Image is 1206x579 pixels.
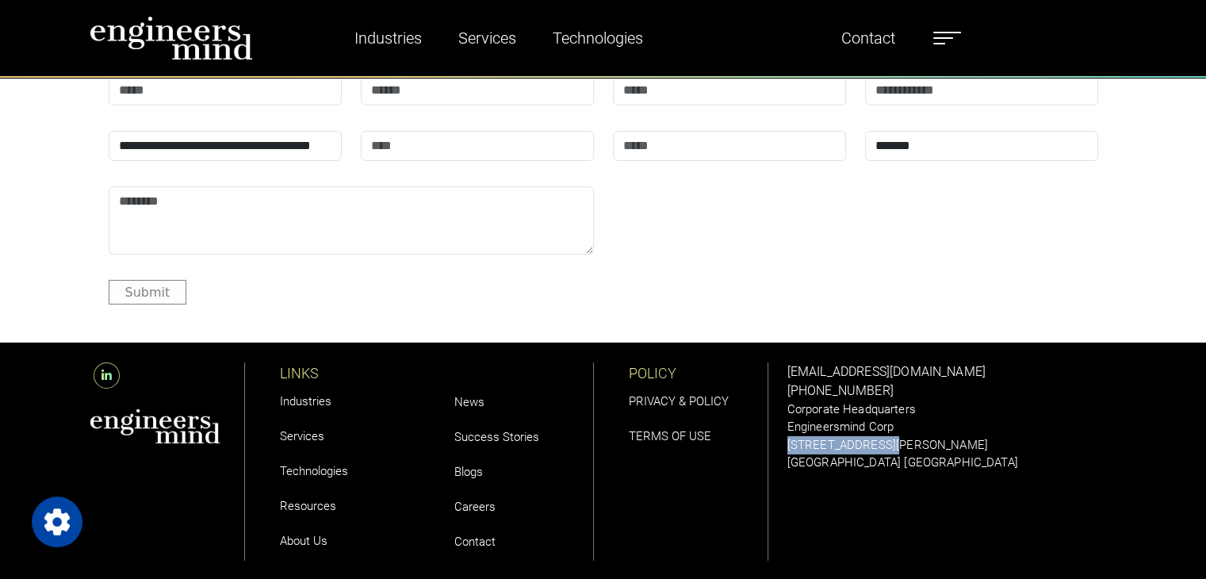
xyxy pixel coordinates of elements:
[787,454,1117,472] p: [GEOGRAPHIC_DATA] [GEOGRAPHIC_DATA]
[787,401,1117,419] p: Corporate Headquarters
[452,20,523,56] a: Services
[454,465,483,479] a: Blogs
[546,20,649,56] a: Technologies
[454,430,539,444] a: Success Stories
[280,429,324,443] a: Services
[280,362,419,384] p: LINKS
[629,394,729,408] a: PRIVACY & POLICY
[280,394,331,408] a: Industries
[109,280,187,305] button: Submit
[613,186,854,248] iframe: reCAPTCHA
[280,464,348,478] a: Technologies
[454,395,484,409] a: News
[629,362,768,384] p: POLICY
[629,429,711,443] a: TERMS OF USE
[90,408,221,444] img: aws
[90,16,253,60] img: logo
[835,20,902,56] a: Contact
[787,364,986,379] a: [EMAIL_ADDRESS][DOMAIN_NAME]
[90,368,124,383] a: LinkedIn
[787,418,1117,436] p: Engineersmind Corp
[280,499,336,513] a: Resources
[787,383,894,398] a: [PHONE_NUMBER]
[280,534,327,548] a: About Us
[454,500,496,514] a: Careers
[348,20,428,56] a: Industries
[787,436,1117,454] p: [STREET_ADDRESS][PERSON_NAME]
[454,535,496,549] a: Contact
